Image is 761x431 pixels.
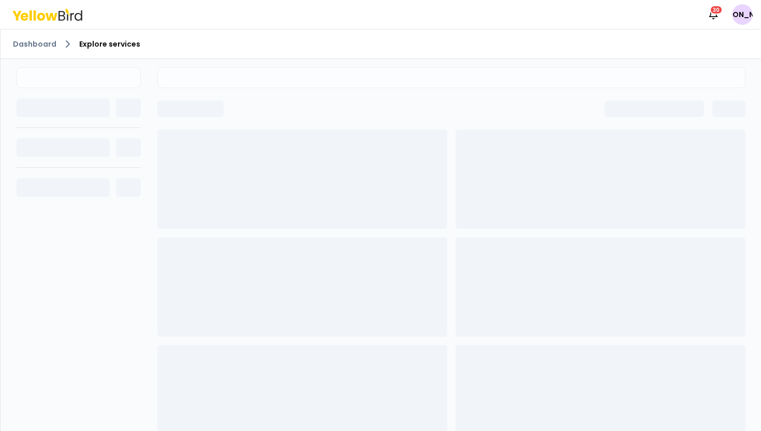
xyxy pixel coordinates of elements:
nav: breadcrumb [13,38,749,50]
button: 30 [703,4,724,25]
span: Explore services [79,39,140,49]
span: [PERSON_NAME] [732,4,753,25]
div: 30 [710,5,723,15]
a: Dashboard [13,39,56,49]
